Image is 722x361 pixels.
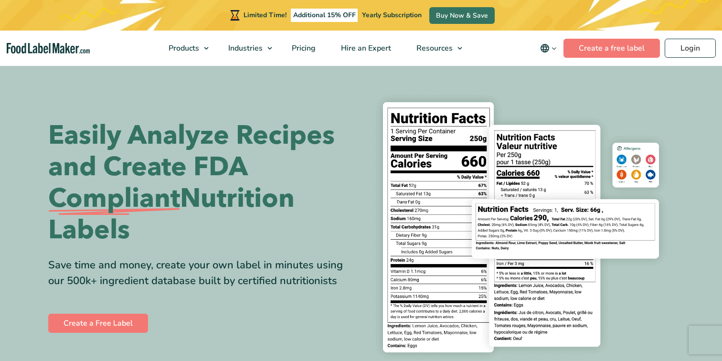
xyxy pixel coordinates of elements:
button: Change language [533,39,563,58]
a: Create a free label [563,39,660,58]
a: Login [665,39,716,58]
span: Industries [225,43,264,53]
span: Yearly Subscription [362,11,422,20]
a: Buy Now & Save [429,7,495,24]
a: Pricing [279,31,326,66]
span: Compliant [48,183,180,214]
a: Food Label Maker homepage [7,43,90,54]
a: Create a Free Label [48,314,148,333]
span: Limited Time! [244,11,287,20]
span: Resources [414,43,454,53]
a: Resources [404,31,467,66]
a: Industries [216,31,277,66]
a: Hire an Expert [329,31,402,66]
span: Products [166,43,200,53]
span: Pricing [289,43,317,53]
h1: Easily Analyze Recipes and Create FDA Nutrition Labels [48,120,354,246]
div: Save time and money, create your own label in minutes using our 500k+ ingredient database built b... [48,257,354,289]
span: Additional 15% OFF [291,9,358,22]
span: Hire an Expert [338,43,392,53]
a: Products [156,31,213,66]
